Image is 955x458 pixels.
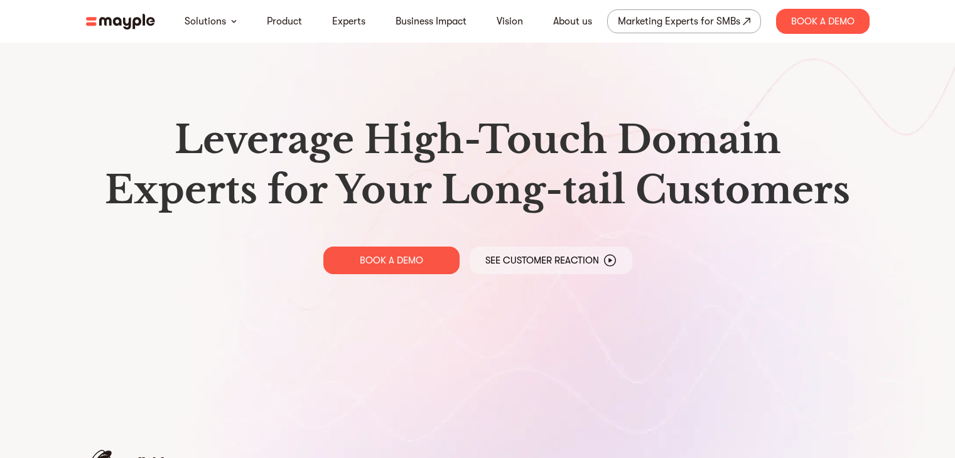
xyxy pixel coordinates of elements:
[267,14,302,29] a: Product
[485,254,599,267] p: See Customer Reaction
[470,247,632,274] a: See Customer Reaction
[618,13,740,30] div: Marketing Experts for SMBs
[96,115,860,215] h1: Leverage High-Touch Domain Experts for Your Long-tail Customers
[553,14,592,29] a: About us
[86,14,155,29] img: mayple-logo
[231,19,237,23] img: arrow-down
[332,14,365,29] a: Experts
[323,247,460,274] a: BOOK A DEMO
[607,9,761,33] a: Marketing Experts for SMBs
[776,9,870,34] div: Book A Demo
[360,254,423,267] p: BOOK A DEMO
[185,14,226,29] a: Solutions
[497,14,523,29] a: Vision
[396,14,467,29] a: Business Impact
